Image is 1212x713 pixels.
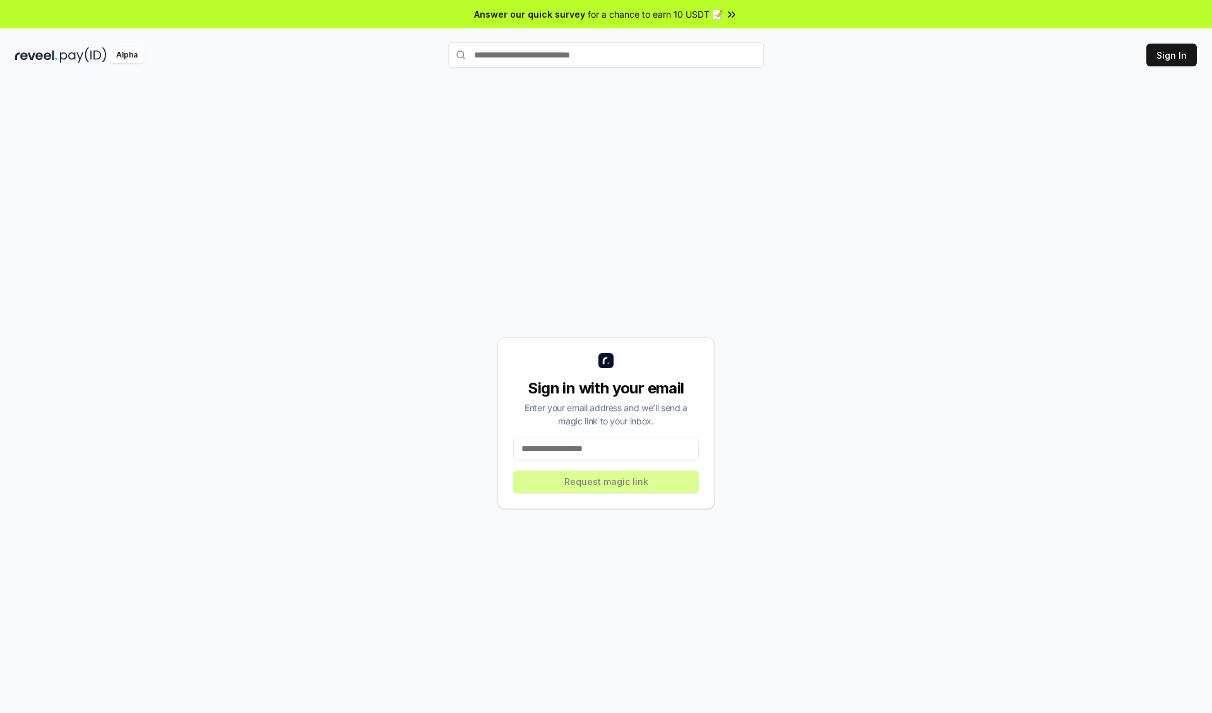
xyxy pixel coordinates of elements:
div: Sign in with your email [513,378,699,398]
span: Answer our quick survey [474,8,585,21]
img: pay_id [60,47,107,63]
div: Enter your email address and we’ll send a magic link to your inbox. [513,401,699,428]
img: reveel_dark [15,47,57,63]
span: for a chance to earn 10 USDT 📝 [588,8,723,21]
img: logo_small [598,353,614,368]
div: Alpha [109,47,145,63]
button: Sign In [1146,44,1197,66]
